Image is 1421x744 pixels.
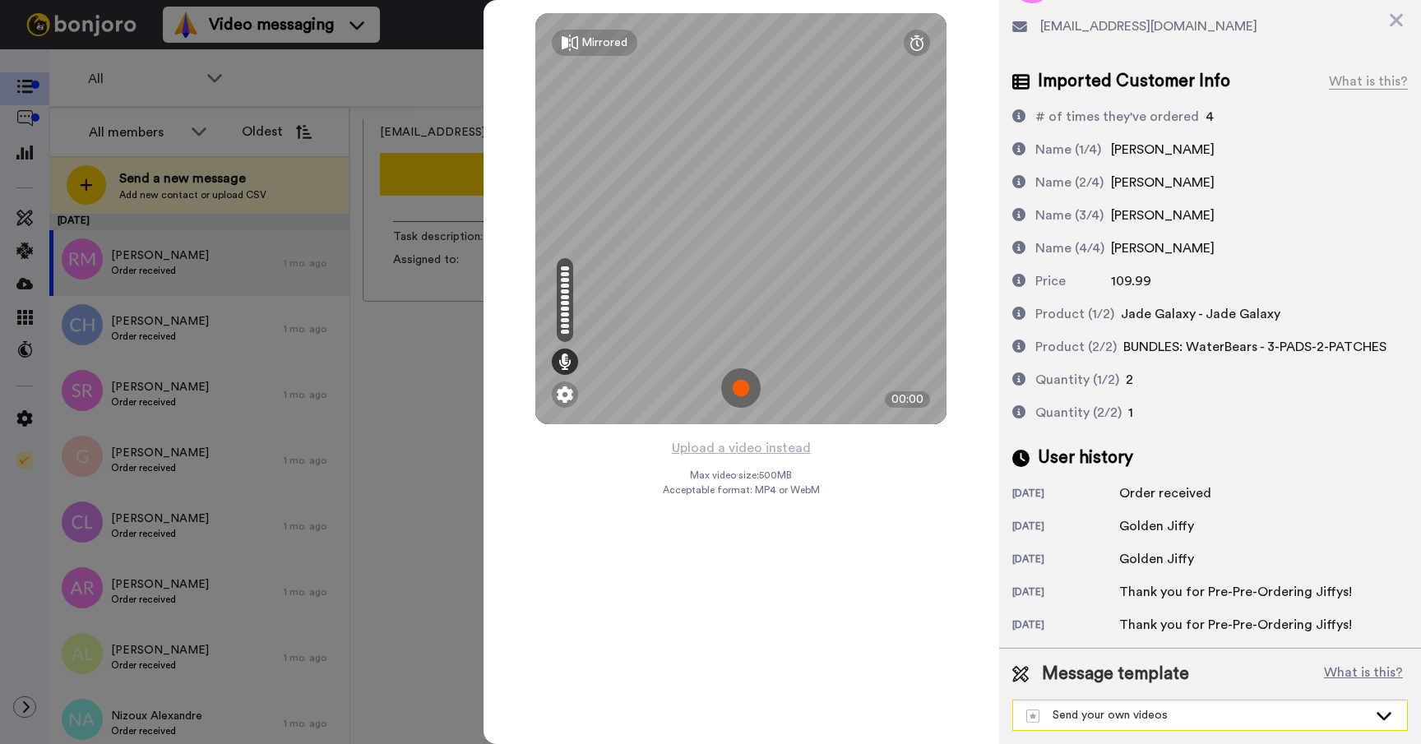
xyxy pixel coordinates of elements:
[1035,140,1101,159] div: Name (1/4)
[1119,615,1352,635] div: Thank you for Pre-Pre-Ordering Jiffys!
[663,483,820,497] span: Acceptable format: MP4 or WebM
[1038,446,1133,470] span: User history
[1111,209,1215,222] span: [PERSON_NAME]
[1111,242,1215,255] span: [PERSON_NAME]
[1042,662,1189,686] span: Message template
[1035,304,1114,324] div: Product (1/2)
[690,469,792,482] span: Max video size: 500 MB
[1126,373,1133,386] span: 2
[1111,143,1215,156] span: [PERSON_NAME]
[885,391,930,408] div: 00:00
[721,368,761,408] img: ic_record_start.svg
[1035,403,1122,423] div: Quantity (2/2)
[1035,206,1104,225] div: Name (3/4)
[1111,176,1215,189] span: [PERSON_NAME]
[1035,370,1119,390] div: Quantity (1/2)
[1319,662,1408,686] button: What is this?
[1119,516,1201,536] div: Golden Jiffy
[1012,520,1119,536] div: [DATE]
[1012,552,1119,569] div: [DATE]
[1035,238,1104,258] div: Name (4/4)
[1026,707,1368,723] div: Send your own videos
[1121,307,1280,321] span: Jade Galaxy - Jade Galaxy
[1123,340,1386,354] span: BUNDLES: WaterBears - 3-PADS-2-PATCHES
[667,437,816,459] button: Upload a video instead
[1035,337,1117,357] div: Product (2/2)
[1012,618,1119,635] div: [DATE]
[1026,709,1039,723] img: demo-template.svg
[1119,483,1211,503] div: Order received
[1119,582,1352,602] div: Thank you for Pre-Pre-Ordering Jiffys!
[1128,406,1133,419] span: 1
[1035,173,1104,192] div: Name (2/4)
[1035,271,1066,291] div: Price
[1035,107,1199,127] div: # of times they've ordered
[1012,585,1119,602] div: [DATE]
[1119,549,1201,569] div: Golden Jiffy
[1012,487,1119,503] div: [DATE]
[1111,275,1151,288] span: 109.99
[557,386,573,403] img: ic_gear.svg
[1206,110,1214,123] span: 4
